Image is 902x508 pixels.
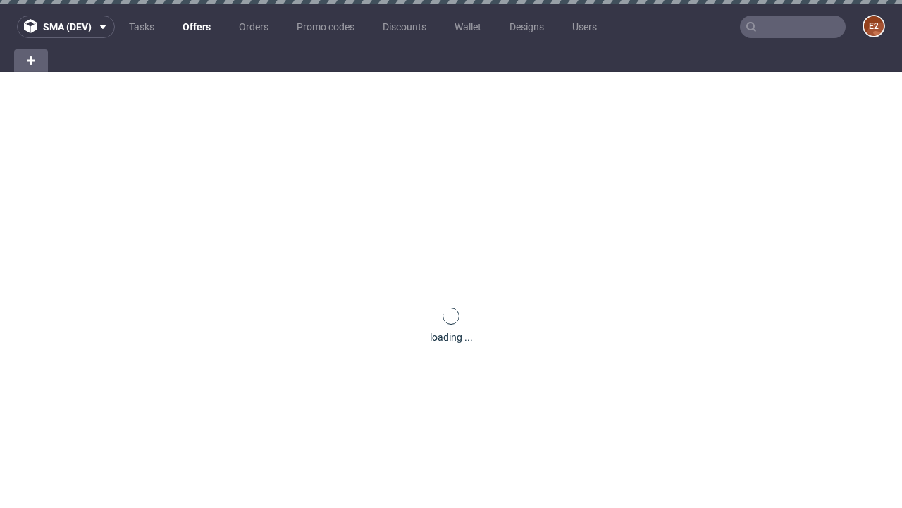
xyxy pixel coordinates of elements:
[864,16,884,36] figcaption: e2
[564,16,605,38] a: Users
[430,330,473,344] div: loading ...
[374,16,435,38] a: Discounts
[43,22,92,32] span: sma (dev)
[501,16,552,38] a: Designs
[121,16,163,38] a: Tasks
[17,16,115,38] button: sma (dev)
[230,16,277,38] a: Orders
[174,16,219,38] a: Offers
[288,16,363,38] a: Promo codes
[446,16,490,38] a: Wallet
